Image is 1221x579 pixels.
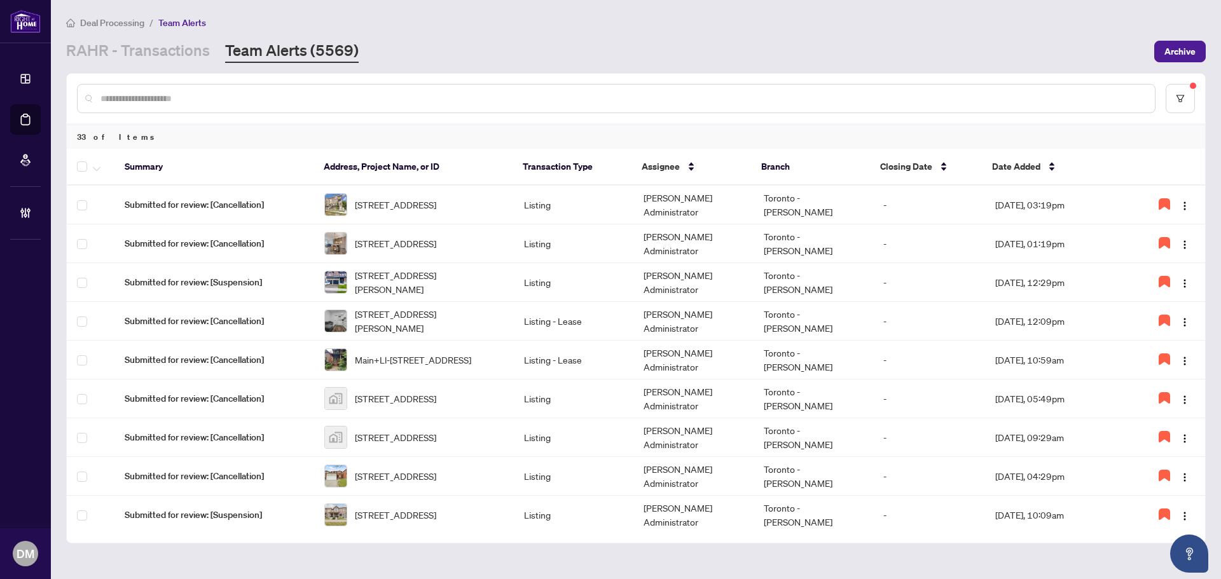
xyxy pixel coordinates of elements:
span: [STREET_ADDRESS] [355,198,436,212]
td: [PERSON_NAME] Administrator [633,496,753,535]
span: [STREET_ADDRESS] [355,469,436,483]
img: Logo [1180,356,1190,366]
span: Assignee [642,160,680,174]
td: [DATE], 01:19pm [985,224,1129,263]
th: Transaction Type [513,149,632,186]
td: - [873,263,985,302]
span: Submitted for review: [Cancellation] [125,198,304,212]
img: Logo [1180,278,1190,289]
td: [PERSON_NAME] Administrator [633,224,753,263]
img: Logo [1180,240,1190,250]
span: Submitted for review: [Cancellation] [125,430,304,444]
button: Logo [1175,233,1195,254]
td: [DATE], 10:59am [985,341,1129,379]
td: [PERSON_NAME] Administrator [633,302,753,341]
span: Submitted for review: [Cancellation] [125,353,304,367]
img: Logo [1180,433,1190,444]
span: Submitted for review: [Suspension] [125,275,304,289]
td: Toronto - [PERSON_NAME] [754,224,873,263]
td: - [873,379,985,418]
td: Toronto - [PERSON_NAME] [754,341,873,379]
img: thumbnail-img [325,349,347,371]
td: [PERSON_NAME] Administrator [633,186,753,224]
span: Date Added [992,160,1040,174]
img: thumbnail-img [325,194,347,215]
td: [DATE], 10:09am [985,496,1129,535]
img: thumbnail-img [325,233,347,254]
button: Logo [1175,194,1195,215]
td: [PERSON_NAME] Administrator [633,379,753,418]
td: [PERSON_NAME] Administrator [633,457,753,496]
button: Archive [1154,41,1206,62]
button: Logo [1175,388,1195,409]
td: Listing [514,418,633,457]
td: [DATE], 04:29pm [985,457,1129,496]
th: Date Added [982,149,1125,186]
td: [DATE], 03:19pm [985,186,1129,224]
img: Logo [1180,395,1190,405]
td: Toronto - [PERSON_NAME] [754,379,873,418]
a: RAHR - Transactions [66,40,210,63]
img: thumbnail-img [325,388,347,409]
img: Logo [1180,201,1190,211]
span: filter [1176,94,1185,103]
td: [DATE], 12:29pm [985,263,1129,302]
span: Submitted for review: [Suspension] [125,508,304,522]
th: Summary [114,149,314,186]
td: Listing - Lease [514,341,633,379]
a: Team Alerts (5569) [225,40,359,63]
button: Logo [1175,350,1195,370]
td: [DATE], 09:29am [985,418,1129,457]
span: Submitted for review: [Cancellation] [125,469,304,483]
td: Toronto - [PERSON_NAME] [754,418,873,457]
span: [STREET_ADDRESS] [355,392,436,405]
span: [STREET_ADDRESS] [355,236,436,250]
button: Logo [1175,311,1195,331]
td: Toronto - [PERSON_NAME] [754,457,873,496]
span: [STREET_ADDRESS][PERSON_NAME] [355,268,504,296]
td: [DATE], 12:09pm [985,302,1129,341]
td: - [873,496,985,535]
td: Toronto - [PERSON_NAME] [754,302,873,341]
img: thumbnail-img [325,504,347,526]
span: Archive [1164,41,1196,62]
span: [STREET_ADDRESS][PERSON_NAME] [355,307,504,335]
td: - [873,186,985,224]
td: - [873,302,985,341]
th: Address, Project Name, or ID [314,149,513,186]
span: DM [17,545,34,562]
img: Logo [1180,317,1190,327]
li: / [149,15,153,30]
img: Logo [1180,472,1190,482]
td: Listing [514,186,633,224]
button: Open asap [1170,535,1208,573]
img: thumbnail-img [325,310,347,332]
span: home [66,18,75,27]
td: [PERSON_NAME] Administrator [633,263,753,302]
span: Deal Processing [80,17,144,29]
span: Submitted for review: [Cancellation] [125,392,304,405]
td: - [873,418,985,457]
td: - [873,457,985,496]
td: Listing [514,457,633,496]
th: Branch [751,149,871,186]
th: Closing Date [870,149,981,186]
span: Submitted for review: [Cancellation] [125,236,304,250]
td: Toronto - [PERSON_NAME] [754,263,873,302]
th: Assignee [631,149,751,186]
button: Logo [1175,272,1195,292]
img: Logo [1180,511,1190,521]
img: thumbnail-img [325,465,347,487]
img: thumbnail-img [325,426,347,448]
td: - [873,224,985,263]
button: filter [1166,84,1195,113]
span: [STREET_ADDRESS] [355,430,436,444]
td: Toronto - [PERSON_NAME] [754,496,873,535]
button: Logo [1175,505,1195,525]
img: thumbnail-img [325,271,347,293]
td: Listing - Lease [514,302,633,341]
span: Closing Date [880,160,932,174]
td: [PERSON_NAME] Administrator [633,341,753,379]
div: 33 of Items [67,125,1205,149]
td: - [873,341,985,379]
